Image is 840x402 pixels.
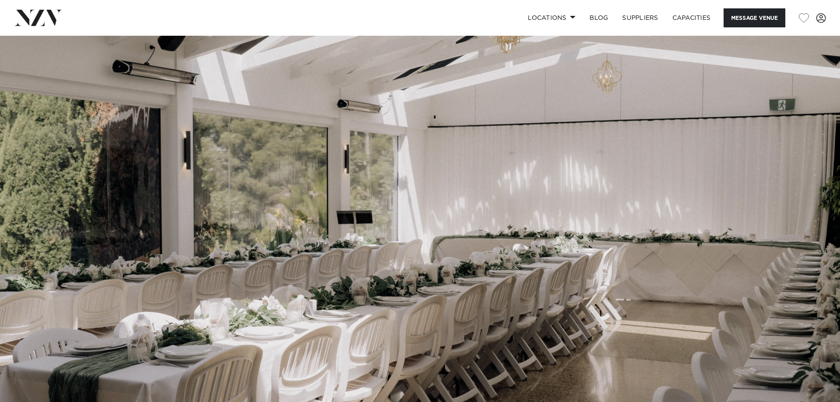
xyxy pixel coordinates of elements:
a: BLOG [582,8,615,27]
a: SUPPLIERS [615,8,665,27]
a: Locations [521,8,582,27]
img: nzv-logo.png [14,10,62,26]
a: Capacities [665,8,718,27]
button: Message Venue [724,8,785,27]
